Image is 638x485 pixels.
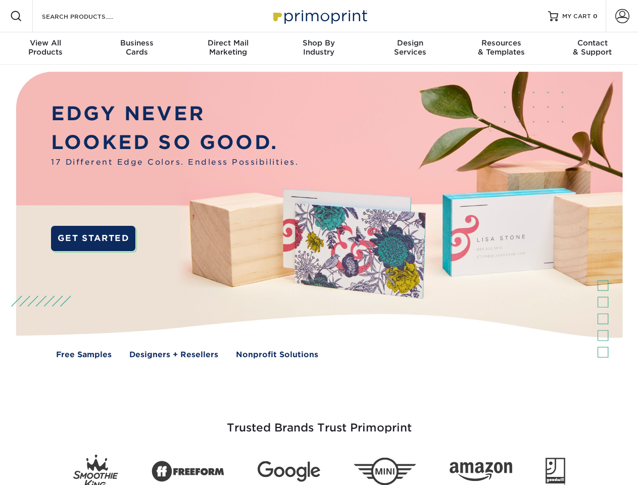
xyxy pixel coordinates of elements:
a: BusinessCards [91,32,182,65]
span: Contact [547,38,638,47]
span: 0 [593,13,598,20]
p: EDGY NEVER [51,100,299,128]
a: GET STARTED [51,226,135,251]
div: & Templates [456,38,547,57]
img: Goodwill [546,458,565,485]
img: Primoprint [269,5,370,27]
span: Direct Mail [182,38,273,47]
div: Services [365,38,456,57]
a: Contact& Support [547,32,638,65]
span: Business [91,38,182,47]
div: & Support [547,38,638,57]
span: Design [365,38,456,47]
div: Marketing [182,38,273,57]
div: Industry [273,38,364,57]
a: Free Samples [56,349,112,361]
span: MY CART [562,12,591,21]
input: SEARCH PRODUCTS..... [41,10,139,22]
img: Amazon [450,462,512,481]
a: Direct MailMarketing [182,32,273,65]
div: Cards [91,38,182,57]
span: Resources [456,38,547,47]
a: DesignServices [365,32,456,65]
p: LOOKED SO GOOD. [51,128,299,157]
h3: Trusted Brands Trust Primoprint [24,397,615,447]
a: Resources& Templates [456,32,547,65]
a: Nonprofit Solutions [236,349,318,361]
img: Google [258,461,320,482]
a: Designers + Resellers [129,349,218,361]
span: Shop By [273,38,364,47]
span: 17 Different Edge Colors. Endless Possibilities. [51,157,299,168]
a: Shop ByIndustry [273,32,364,65]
